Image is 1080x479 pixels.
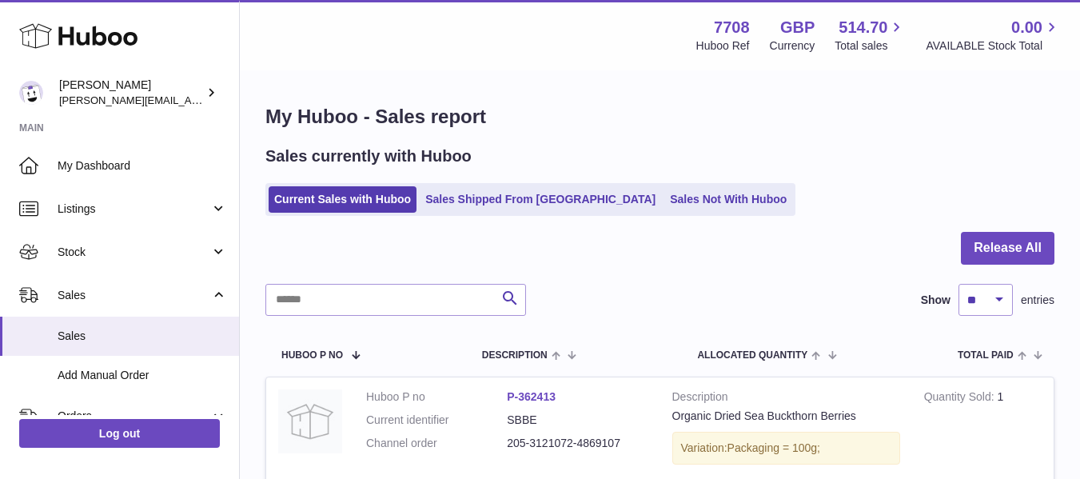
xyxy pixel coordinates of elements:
div: [PERSON_NAME] [59,78,203,108]
span: Sales [58,288,210,303]
span: Description [482,350,548,361]
strong: 7708 [714,17,750,38]
a: Log out [19,419,220,448]
a: P-362413 [507,390,556,403]
span: Packaging = 100g; [727,441,820,454]
dt: Current identifier [366,413,507,428]
span: entries [1021,293,1054,308]
dd: SBBE [507,413,648,428]
a: 514.70 Total sales [835,17,906,54]
dt: Channel order [366,436,507,451]
strong: Quantity Sold [924,390,998,407]
div: Currency [770,38,815,54]
span: ALLOCATED Quantity [697,350,807,361]
strong: GBP [780,17,815,38]
label: Show [921,293,950,308]
a: Sales Shipped From [GEOGRAPHIC_DATA] [420,186,661,213]
span: 514.70 [839,17,887,38]
img: no-photo.jpg [278,389,342,453]
span: Orders [58,409,210,424]
span: Sales [58,329,227,344]
span: Total sales [835,38,906,54]
a: 0.00 AVAILABLE Stock Total [926,17,1061,54]
span: [PERSON_NAME][EMAIL_ADDRESS][DOMAIN_NAME] [59,94,321,106]
strong: Description [672,389,900,409]
img: victor@erbology.co [19,81,43,105]
span: AVAILABLE Stock Total [926,38,1061,54]
h1: My Huboo - Sales report [265,104,1054,130]
span: Listings [58,202,210,217]
div: Organic Dried Sea Buckthorn Berries [672,409,900,424]
div: Variation: [672,432,900,465]
span: Add Manual Order [58,368,227,383]
span: My Dashboard [58,158,227,174]
dd: 205-3121072-4869107 [507,436,648,451]
span: Huboo P no [281,350,343,361]
button: Release All [961,232,1054,265]
span: Total paid [958,350,1014,361]
a: Sales Not With Huboo [664,186,792,213]
dt: Huboo P no [366,389,507,405]
span: Stock [58,245,210,260]
span: 0.00 [1011,17,1042,38]
a: Current Sales with Huboo [269,186,416,213]
h2: Sales currently with Huboo [265,146,472,167]
div: Huboo Ref [696,38,750,54]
